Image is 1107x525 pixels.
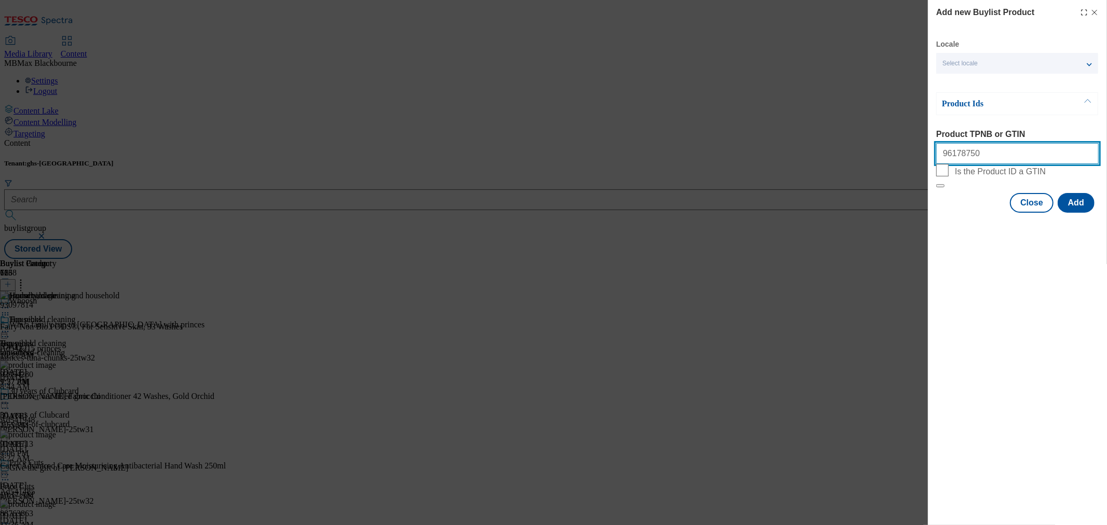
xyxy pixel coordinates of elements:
[1010,193,1054,213] button: Close
[936,53,1098,74] button: Select locale
[936,6,1034,19] h4: Add new Buylist Product
[942,99,1051,109] p: Product Ids
[936,143,1099,164] input: Enter 1 or 20 space separated Product TPNB or GTIN
[936,130,1099,139] label: Product TPNB or GTIN
[942,60,978,67] span: Select locale
[936,42,959,47] label: Locale
[955,167,1046,176] span: Is the Product ID a GTIN
[1058,193,1095,213] button: Add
